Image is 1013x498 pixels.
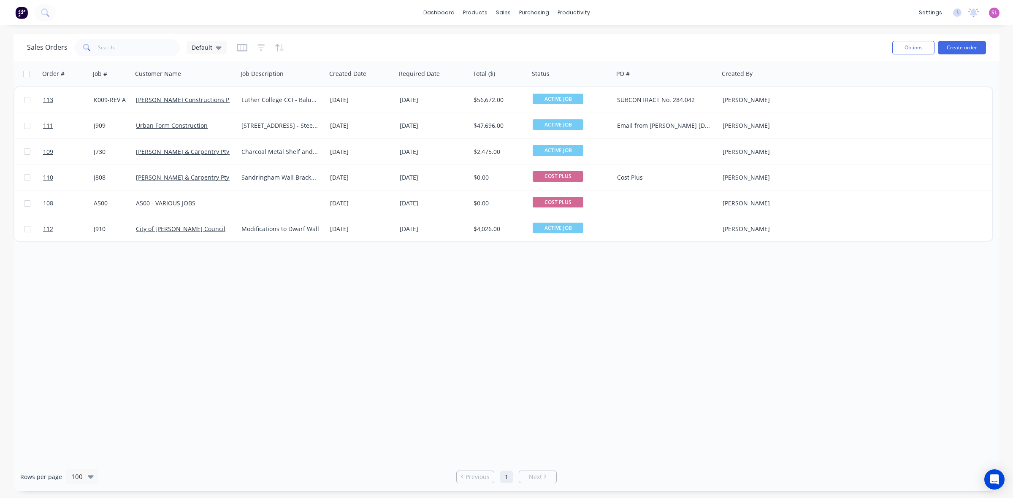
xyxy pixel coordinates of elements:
div: J909 [94,121,127,130]
div: sales [492,6,515,19]
span: COST PLUS [533,197,583,207]
div: settings [915,6,946,19]
span: 113 [43,96,53,104]
div: [DATE] [330,225,393,233]
div: [DATE] [400,121,467,130]
div: [STREET_ADDRESS] - Steel Works [241,121,319,130]
div: [DATE] [400,225,467,233]
div: Created Date [329,70,366,78]
span: 108 [43,199,53,207]
span: ACTIVE JOB [533,145,583,156]
a: 112 [43,216,94,242]
div: Required Date [399,70,440,78]
div: Email from [PERSON_NAME] [DATE] [617,121,711,130]
span: Previous [466,473,490,481]
div: products [459,6,492,19]
input: Search... [98,39,180,56]
div: [DATE] [330,173,393,182]
div: [DATE] [400,148,467,156]
ul: Pagination [453,471,560,483]
div: PO # [616,70,630,78]
a: 108 [43,191,94,216]
div: Charcoal Metal Shelf and Brackets - Sandringham [241,148,319,156]
div: A500 [94,199,127,207]
div: Cost Plus [617,173,711,182]
a: [PERSON_NAME] Constructions Pty Ltd [136,96,245,104]
div: Customer Name [135,70,181,78]
button: Options [892,41,934,54]
a: 109 [43,139,94,164]
div: $0.00 [474,173,523,182]
div: Sandringham Wall Brackets [241,173,319,182]
div: J730 [94,148,127,156]
span: 112 [43,225,53,233]
span: COST PLUS [533,171,583,182]
div: Open Intercom Messenger [984,469,1005,490]
div: $0.00 [474,199,523,207]
span: Rows per page [20,473,62,481]
div: $2,475.00 [474,148,523,156]
div: [DATE] [400,173,467,182]
div: [PERSON_NAME] [723,96,816,104]
a: 111 [43,113,94,138]
div: [PERSON_NAME] [723,199,816,207]
div: [DATE] [400,96,467,104]
a: Page 1 is your current page [500,471,513,483]
span: ACTIVE JOB [533,94,583,104]
div: $4,026.00 [474,225,523,233]
div: J808 [94,173,127,182]
div: [PERSON_NAME] [723,121,816,130]
div: SUBCONTRACT No. 284.042 [617,96,711,104]
div: [PERSON_NAME] [723,225,816,233]
a: Previous page [457,473,494,481]
span: 111 [43,121,53,130]
a: [PERSON_NAME] & Carpentry Pty Ltd [136,173,240,181]
div: Job # [93,70,107,78]
div: Created By [722,70,753,78]
div: [DATE] [330,199,393,207]
div: Order # [42,70,65,78]
div: Job Description [241,70,284,78]
div: productivity [553,6,594,19]
span: Default [192,43,212,52]
div: Status [532,70,550,78]
a: A500 - VARIOUS JOBS [136,199,195,207]
div: Luther College CCI - Balustrades and Handrails [241,96,319,104]
div: Modifications to Dwarf Wall [241,225,319,233]
a: Next page [519,473,556,481]
div: $47,696.00 [474,121,523,130]
a: 113 [43,87,94,113]
span: 109 [43,148,53,156]
a: 110 [43,165,94,190]
a: dashboard [419,6,459,19]
a: [PERSON_NAME] & Carpentry Pty Ltd [136,148,240,156]
span: Next [529,473,542,481]
a: City of [PERSON_NAME] Council [136,225,225,233]
span: 110 [43,173,53,182]
div: [PERSON_NAME] [723,148,816,156]
div: Total ($) [473,70,495,78]
div: [DATE] [330,148,393,156]
div: J910 [94,225,127,233]
div: K009-REV A [94,96,127,104]
div: [DATE] [400,199,467,207]
span: ACTIVE JOB [533,119,583,130]
img: Factory [15,6,28,19]
div: [PERSON_NAME] [723,173,816,182]
div: [DATE] [330,121,393,130]
span: ACTIVE JOB [533,223,583,233]
h1: Sales Orders [27,43,68,51]
span: SL [991,9,997,16]
div: $56,672.00 [474,96,523,104]
div: purchasing [515,6,553,19]
div: [DATE] [330,96,393,104]
button: Create order [938,41,986,54]
a: Urban Form Construction [136,121,208,129]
